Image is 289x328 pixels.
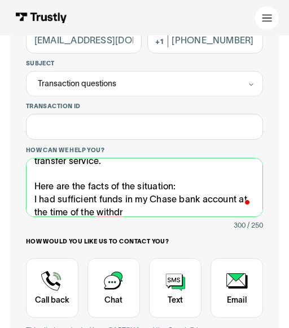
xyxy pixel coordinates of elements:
textarea: To enrich screen reader interactions, please activate Accessibility in Grammarly extension settings [26,158,264,218]
label: Subject [26,59,264,67]
div: Transaction questions [26,71,264,96]
label: Transaction ID [26,102,264,110]
div: Transaction questions [38,78,116,90]
label: How would you like us to contact you? [26,237,264,245]
div: / 250 [247,219,263,231]
img: Trustly Logo [16,12,67,23]
div: 300 [234,219,246,231]
input: alex@mail.com [26,28,142,54]
label: How can we help you? [26,146,264,154]
input: (555) 555-5555 [147,28,263,54]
